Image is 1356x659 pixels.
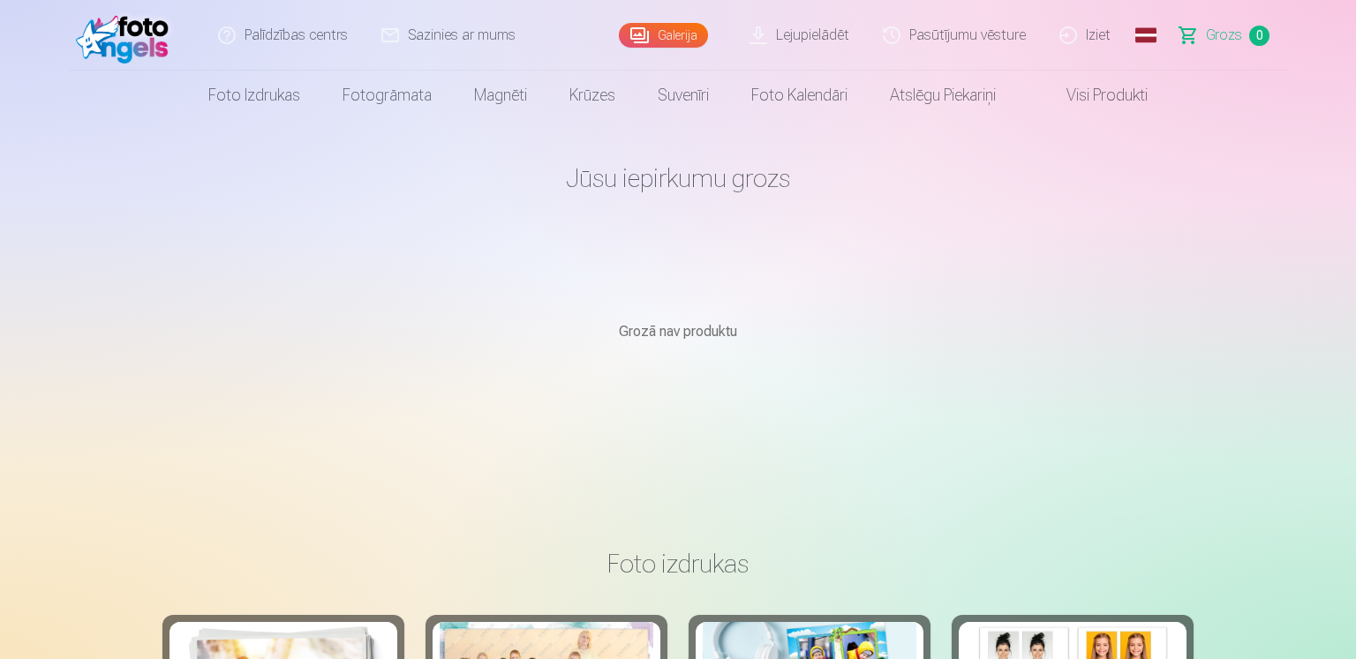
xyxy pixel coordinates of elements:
[453,71,548,120] a: Magnēti
[1206,25,1242,46] span: Grozs
[162,162,1194,194] h1: Jūsu iepirkumu grozs
[1249,26,1269,46] span: 0
[162,321,1194,342] p: Grozā nav produktu
[321,71,453,120] a: Fotogrāmata
[177,548,1179,580] h3: Foto izdrukas
[187,71,321,120] a: Foto izdrukas
[637,71,730,120] a: Suvenīri
[619,23,708,48] a: Galerija
[76,7,177,64] img: /fa1
[869,71,1017,120] a: Atslēgu piekariņi
[548,71,637,120] a: Krūzes
[730,71,869,120] a: Foto kalendāri
[1017,71,1169,120] a: Visi produkti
